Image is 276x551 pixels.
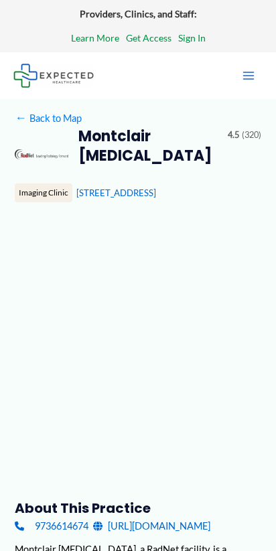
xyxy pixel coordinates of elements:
[93,517,210,535] a: [URL][DOMAIN_NAME]
[228,127,239,143] span: 4.5
[78,127,218,165] h2: Montclair [MEDICAL_DATA]
[234,62,263,90] button: Main menu toggle
[126,29,171,47] a: Get Access
[15,112,27,124] span: ←
[71,29,119,47] a: Learn More
[76,187,156,198] a: [STREET_ADDRESS]
[15,499,261,517] h3: About this practice
[15,183,72,202] div: Imaging Clinic
[242,127,261,143] span: (320)
[13,64,94,87] img: Expected Healthcare Logo - side, dark font, small
[15,517,88,535] a: 9736614674
[80,8,197,19] strong: Providers, Clinics, and Staff:
[15,109,81,127] a: ←Back to Map
[178,29,206,47] a: Sign In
